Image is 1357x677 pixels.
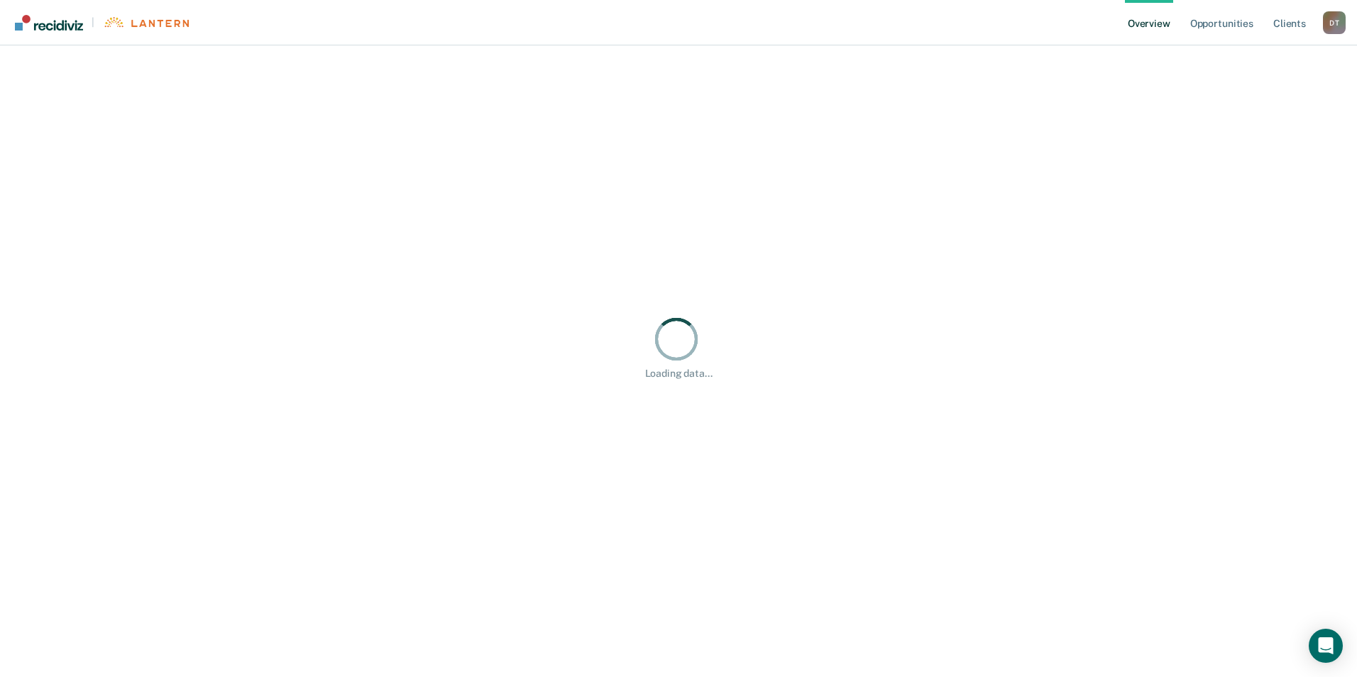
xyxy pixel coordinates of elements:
[15,15,83,31] img: Recidiviz
[1323,11,1346,34] button: Profile dropdown button
[1309,629,1343,663] div: Open Intercom Messenger
[1323,11,1346,34] div: D T
[83,16,103,28] span: |
[645,368,713,380] div: Loading data...
[103,17,189,28] img: Lantern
